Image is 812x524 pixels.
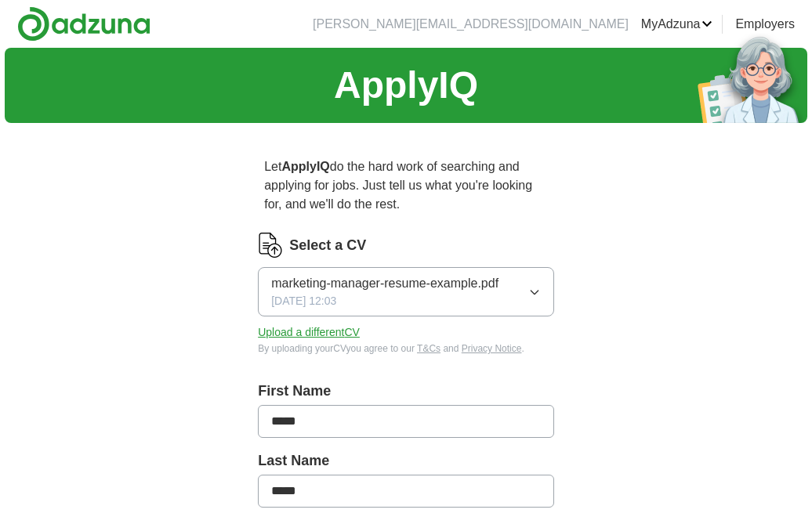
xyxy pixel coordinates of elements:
button: marketing-manager-resume-example.pdf[DATE] 12:03 [258,267,554,316]
label: Select a CV [289,235,366,256]
strong: ApplyIQ [281,160,329,173]
li: [PERSON_NAME][EMAIL_ADDRESS][DOMAIN_NAME] [313,15,629,34]
span: marketing-manager-resume-example.pdf [271,274,498,293]
p: Let do the hard work of searching and applying for jobs. Just tell us what you're looking for, an... [258,151,554,220]
a: T&Cs [417,343,440,354]
div: By uploading your CV you agree to our and . [258,342,554,356]
h1: ApplyIQ [334,57,478,114]
img: CV Icon [258,233,283,258]
img: Adzuna logo [17,6,150,42]
button: Upload a differentCV [258,324,360,341]
label: Last Name [258,450,554,472]
a: MyAdzuna [641,15,713,34]
a: Privacy Notice [462,343,522,354]
span: [DATE] 12:03 [271,293,336,309]
label: First Name [258,381,554,402]
a: Employers [735,15,795,34]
